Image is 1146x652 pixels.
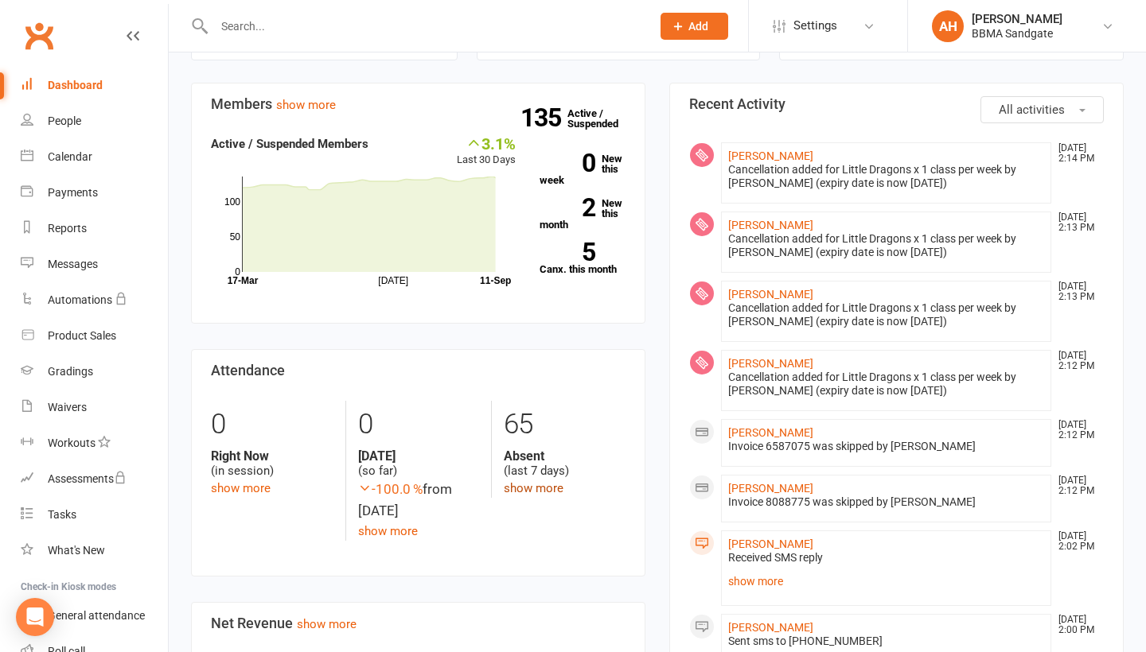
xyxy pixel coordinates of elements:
[358,479,480,522] div: from [DATE]
[661,13,728,40] button: Add
[1050,281,1103,302] time: [DATE] 2:13 PM
[1050,351,1103,371] time: [DATE] 2:12 PM
[728,551,1044,565] div: Received SMS reply
[21,598,168,634] a: General attendance kiosk mode
[1050,615,1103,635] time: [DATE] 2:00 PM
[540,196,595,219] strong: 2
[728,426,813,439] a: [PERSON_NAME]
[48,293,112,306] div: Automations
[48,609,145,622] div: General attendance
[728,538,813,550] a: [PERSON_NAME]
[540,243,626,274] a: 5Canx. this month
[211,96,626,112] h3: Members
[358,524,418,538] a: show more
[504,448,626,464] strong: Absent
[21,68,168,103] a: Dashboard
[980,96,1104,123] button: All activities
[972,12,1062,26] div: [PERSON_NAME]
[793,8,837,44] span: Settings
[21,354,168,390] a: Gradings
[1050,531,1103,552] time: [DATE] 2:02 PM
[21,175,168,211] a: Payments
[728,371,1044,398] div: Cancellation added for Little Dragons x 1 class per week by [PERSON_NAME] (expiry date is now [DA...
[728,440,1044,453] div: Invoice 6587075 was skipped by [PERSON_NAME]
[358,448,480,479] div: (so far)
[21,461,168,497] a: Assessments
[48,329,116,342] div: Product Sales
[728,570,1044,592] a: show more
[358,401,480,448] div: 0
[48,472,127,485] div: Assessments
[21,497,168,533] a: Tasks
[728,482,813,495] a: [PERSON_NAME]
[48,186,98,199] div: Payments
[21,282,168,318] a: Automations
[21,103,168,139] a: People
[211,401,333,448] div: 0
[728,635,883,647] span: Sent sms to [PHONE_NUMBER]
[540,151,595,175] strong: 0
[211,448,333,464] strong: Right Now
[48,222,87,235] div: Reports
[728,232,1044,259] div: Cancellation added for Little Dragons x 1 class per week by [PERSON_NAME] (expiry date is now [DA...
[19,16,59,56] a: Clubworx
[1050,420,1103,440] time: [DATE] 2:12 PM
[211,448,333,479] div: (in session)
[1050,475,1103,496] time: [DATE] 2:12 PM
[48,365,93,378] div: Gradings
[1050,212,1103,233] time: [DATE] 2:13 PM
[457,134,516,152] div: 3.1%
[48,544,105,557] div: What's New
[728,163,1044,190] div: Cancellation added for Little Dragons x 1 class per week by [PERSON_NAME] (expiry date is now [DA...
[21,533,168,569] a: What's New
[21,246,168,282] a: Messages
[1050,143,1103,164] time: [DATE] 2:14 PM
[728,219,813,231] a: [PERSON_NAME]
[16,598,54,636] div: Open Intercom Messenger
[48,150,92,163] div: Calendar
[728,149,813,162] a: [PERSON_NAME]
[972,26,1062,41] div: BBMA Sandgate
[688,20,708,33] span: Add
[21,425,168,461] a: Workouts
[21,390,168,425] a: Waivers
[728,357,813,370] a: [PERSON_NAME]
[540,153,626,185] a: 0New this week
[540,198,626,230] a: 2New this month
[48,79,103,91] div: Dashboard
[540,240,595,264] strong: 5
[21,211,168,246] a: Reports
[211,615,626,631] h3: Net Revenue
[48,258,98,270] div: Messages
[48,401,87,413] div: Waivers
[932,10,964,42] div: AH
[504,448,626,479] div: (last 7 days)
[728,621,813,634] a: [PERSON_NAME]
[728,288,813,301] a: [PERSON_NAME]
[48,437,95,449] div: Workouts
[48,508,76,521] div: Tasks
[689,96,1104,112] h3: Recent Activity
[211,137,368,151] strong: Active / Suspended Members
[276,98,336,112] a: show more
[211,363,626,378] h3: Attendance
[504,481,563,495] a: show more
[358,481,423,497] span: -100.0 %
[457,134,516,169] div: Last 30 Days
[728,301,1044,328] div: Cancellation added for Little Dragons x 1 class per week by [PERSON_NAME] (expiry date is now [DA...
[358,448,480,464] strong: [DATE]
[297,617,357,631] a: show more
[209,15,640,37] input: Search...
[728,495,1044,509] div: Invoice 8088775 was skipped by [PERSON_NAME]
[211,481,271,495] a: show more
[21,318,168,354] a: Product Sales
[21,139,168,175] a: Calendar
[567,96,637,141] a: 135Active / Suspended
[520,106,567,130] strong: 135
[504,401,626,448] div: 65
[48,114,81,127] div: People
[999,103,1065,117] span: All activities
